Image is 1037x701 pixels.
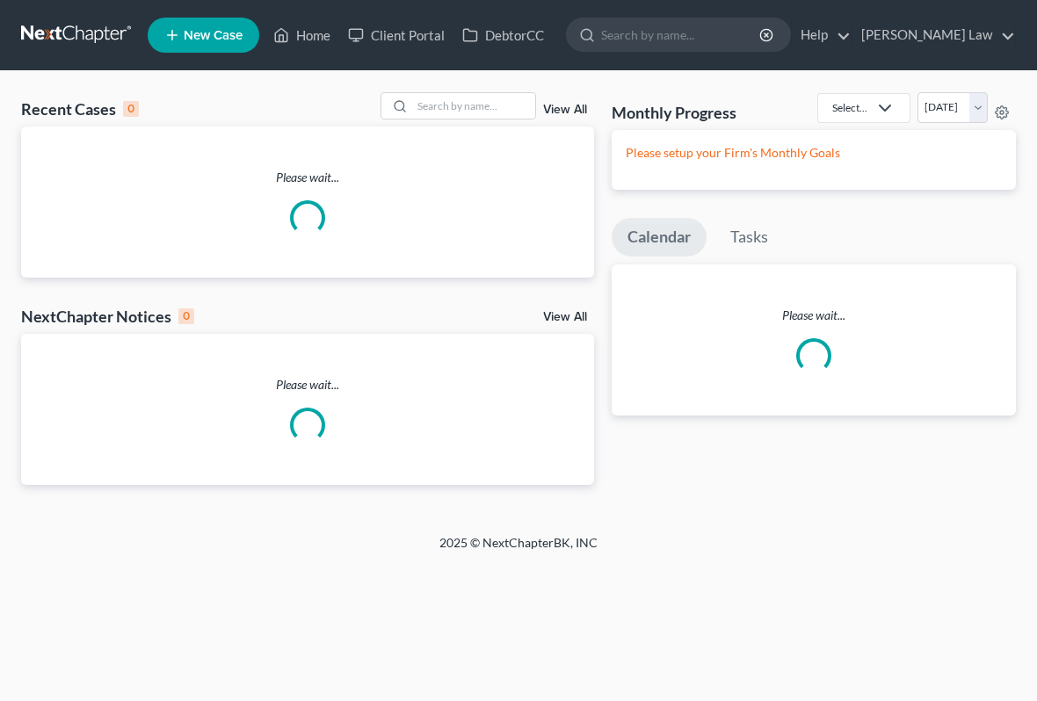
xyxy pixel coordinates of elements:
a: Client Portal [339,19,453,51]
a: Tasks [714,218,784,257]
a: Help [792,19,851,51]
div: Recent Cases [21,98,139,119]
span: New Case [184,29,243,42]
h3: Monthly Progress [612,102,736,123]
div: Select... [832,100,867,115]
a: Home [265,19,339,51]
div: 2025 © NextChapterBK, INC [97,534,940,566]
p: Please wait... [612,307,1016,324]
a: DebtorCC [453,19,553,51]
input: Search by name... [601,18,762,51]
div: 0 [123,101,139,117]
div: 0 [178,308,194,324]
a: [PERSON_NAME] Law [852,19,1015,51]
input: Search by name... [412,93,535,119]
a: Calendar [612,218,707,257]
a: View All [543,311,587,323]
p: Please wait... [21,376,594,394]
p: Please wait... [21,169,594,186]
div: NextChapter Notices [21,306,194,327]
p: Please setup your Firm's Monthly Goals [626,144,1002,162]
a: View All [543,104,587,116]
